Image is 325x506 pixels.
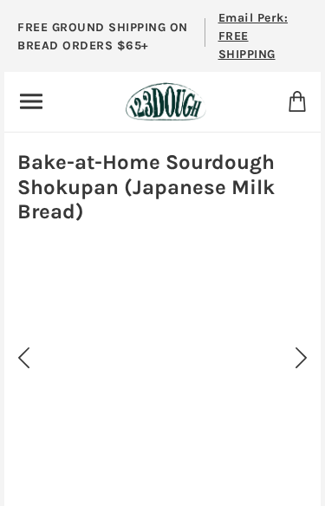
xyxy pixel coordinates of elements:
nav: Primary [17,88,45,115]
img: 123Dough Bakery [126,82,205,121]
a: FREE GROUND SHIPPING ON BREAD ORDERS $65+ [4,14,205,63]
p: FREE GROUND SHIPPING ON BREAD ORDERS $65+ [17,18,192,55]
span: Email Perk: FREE SHIPPING [218,10,289,62]
a: Email Perk: FREE SHIPPING [205,4,321,72]
h1: Bake-at-Home Sourdough Shokupan (Japanese Milk Bread) [4,141,321,237]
